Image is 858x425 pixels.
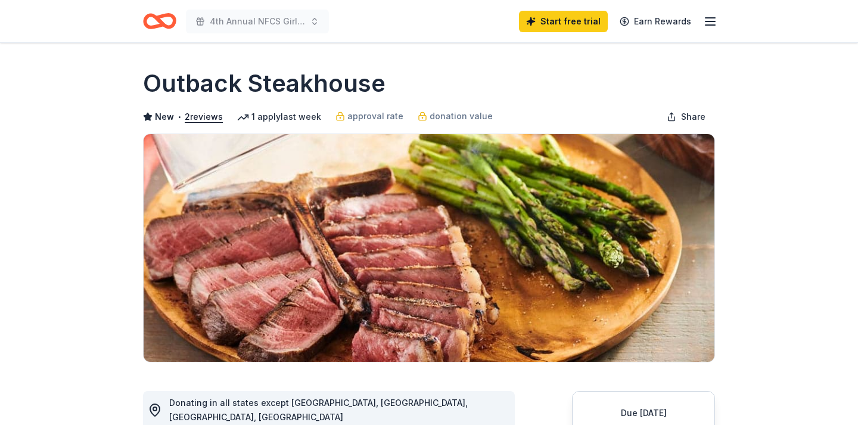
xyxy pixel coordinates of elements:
[335,109,403,123] a: approval rate
[143,67,386,100] h1: Outback Steakhouse
[587,406,700,420] div: Due [DATE]
[418,109,493,123] a: donation value
[347,109,403,123] span: approval rate
[430,109,493,123] span: donation value
[237,110,321,124] div: 1 apply last week
[178,112,182,122] span: •
[143,7,176,35] a: Home
[144,134,714,362] img: Image for Outback Steakhouse
[681,110,705,124] span: Share
[185,110,223,124] button: 2reviews
[613,11,698,32] a: Earn Rewards
[155,110,174,124] span: New
[186,10,329,33] button: 4th Annual NFCS Girls Volleyball Beef and Beer
[657,105,715,129] button: Share
[519,11,608,32] a: Start free trial
[210,14,305,29] span: 4th Annual NFCS Girls Volleyball Beef and Beer
[169,398,468,422] span: Donating in all states except [GEOGRAPHIC_DATA], [GEOGRAPHIC_DATA], [GEOGRAPHIC_DATA], [GEOGRAPHI...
